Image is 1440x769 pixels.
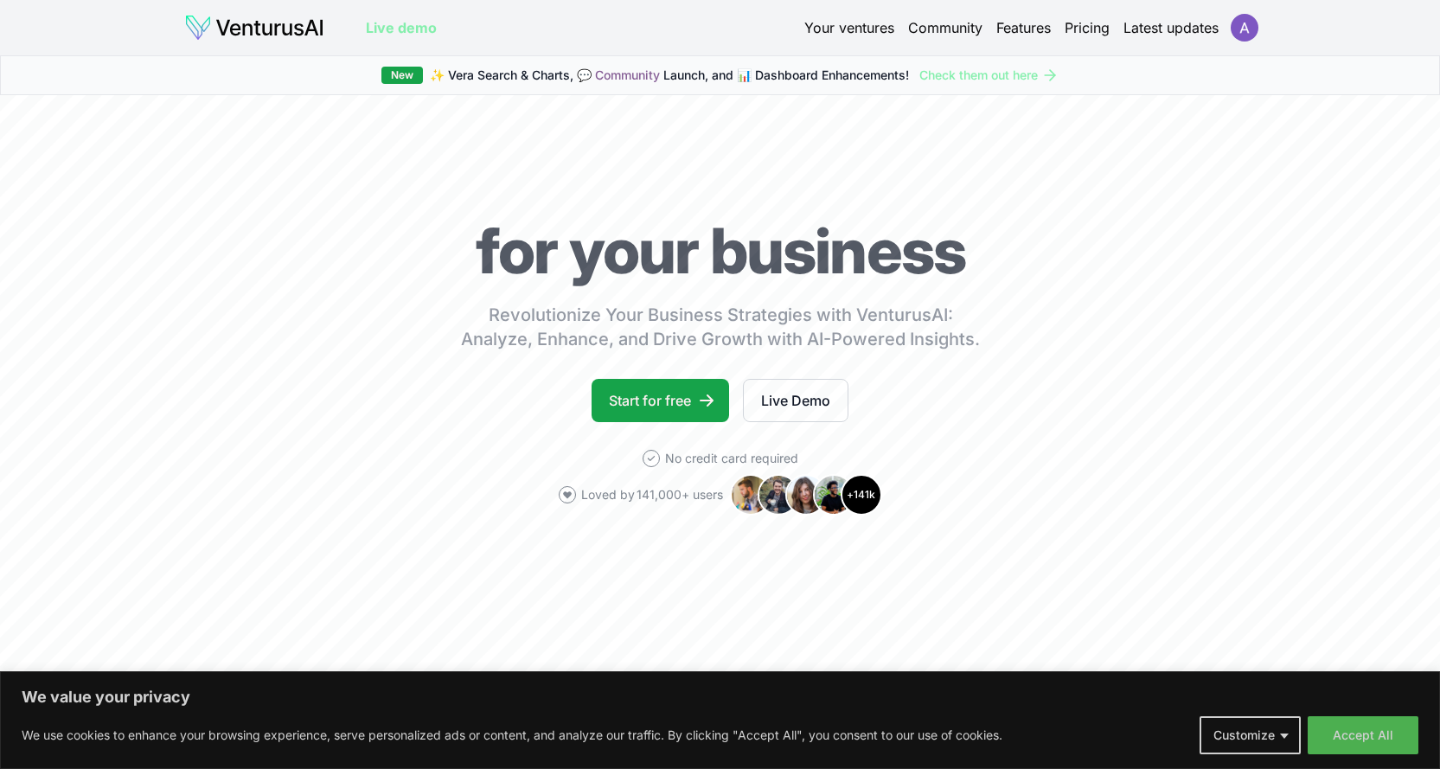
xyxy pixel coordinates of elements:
a: Your ventures [804,17,894,38]
a: Start for free [592,379,729,422]
div: New [381,67,423,84]
img: Avatar 1 [730,474,771,516]
img: Avatar 4 [813,474,854,516]
a: Live Demo [743,379,848,422]
span: ✨ Vera Search & Charts, 💬 Launch, and 📊 Dashboard Enhancements! [430,67,909,84]
a: Community [595,67,660,82]
button: Accept All [1308,716,1418,754]
a: Pricing [1065,17,1110,38]
img: Avatar 2 [758,474,799,516]
img: Avatar 3 [785,474,827,516]
img: ACg8ocI81dI3C4op_WaQfOpsoCaF_77HF_rBTCKocgb9k4Xp8WOQUw=s96-c [1231,14,1258,42]
a: Check them out here [919,67,1059,84]
a: Features [996,17,1051,38]
p: We value your privacy [22,687,1418,708]
p: We use cookies to enhance your browsing experience, serve personalized ads or content, and analyz... [22,725,1002,746]
a: Latest updates [1123,17,1219,38]
button: Customize [1200,716,1301,754]
a: Community [908,17,982,38]
a: Live demo [366,17,437,38]
img: logo [184,14,324,42]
